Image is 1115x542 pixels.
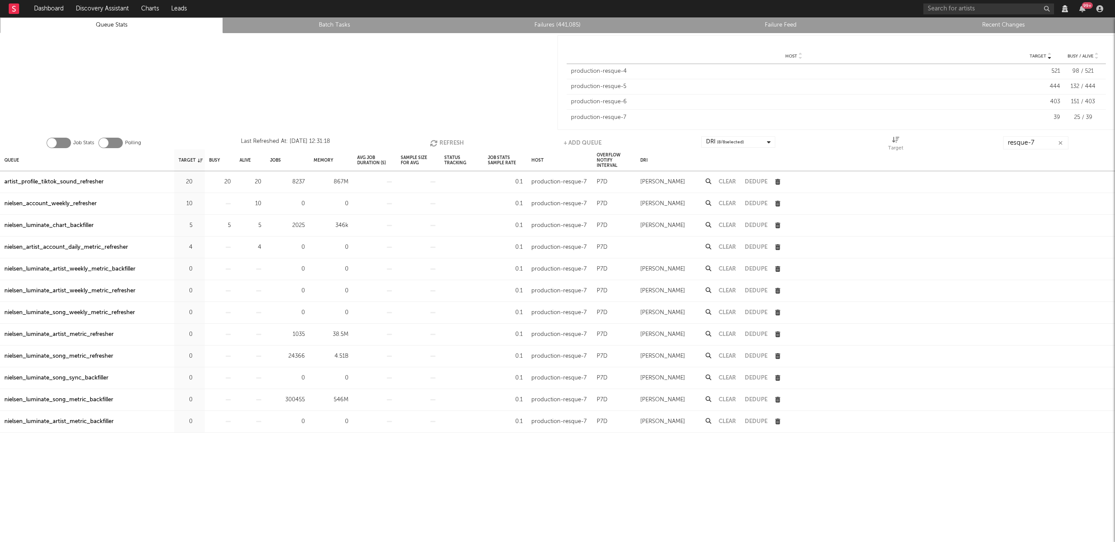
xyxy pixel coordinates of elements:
[179,395,193,405] div: 0
[719,397,736,403] button: Clear
[719,288,736,294] button: Clear
[717,137,744,147] span: ( 8 / 8 selected)
[270,351,305,362] div: 24366
[745,419,767,424] button: Dedupe
[430,136,464,149] button: Refresh
[719,375,736,381] button: Clear
[488,220,523,231] div: 0.1
[640,264,685,274] div: [PERSON_NAME]
[888,136,903,153] div: Target
[209,177,231,187] div: 20
[314,286,348,296] div: 0
[179,177,193,187] div: 20
[314,395,348,405] div: 546M
[4,151,19,169] div: Queue
[270,242,305,253] div: 0
[241,136,330,149] div: Last Refreshed At: [DATE] 12:31:18
[1064,113,1101,122] div: 25 / 39
[1021,82,1060,91] div: 444
[597,199,608,209] div: P7D
[564,136,601,149] button: + Add Queue
[4,395,113,405] a: nielsen_luminate_song_metric_backfiller
[179,264,193,274] div: 0
[640,308,685,318] div: [PERSON_NAME]
[4,417,114,427] a: nielsen_luminate_artist_metric_backfiller
[270,308,305,318] div: 0
[745,244,767,250] button: Dedupe
[597,151,632,169] div: Overflow Notify Interval
[745,288,767,294] button: Dedupe
[531,351,587,362] div: production-resque-7
[745,397,767,403] button: Dedupe
[357,151,392,169] div: Avg Job Duration (s)
[73,138,94,148] label: Job Stats
[270,220,305,231] div: 2025
[314,417,348,427] div: 0
[314,351,348,362] div: 4.51B
[719,353,736,359] button: Clear
[488,199,523,209] div: 0.1
[597,308,608,318] div: P7D
[719,266,736,272] button: Clear
[488,373,523,383] div: 0.1
[719,201,736,207] button: Clear
[745,201,767,207] button: Dedupe
[314,242,348,253] div: 0
[745,375,767,381] button: Dedupe
[179,373,193,383] div: 0
[640,417,685,427] div: [PERSON_NAME]
[179,220,193,231] div: 5
[571,113,1017,122] div: production-resque-7
[179,199,193,209] div: 10
[1064,98,1101,106] div: 151 / 403
[488,177,523,187] div: 0.1
[4,220,94,231] a: nielsen_luminate_chart_backfiller
[1079,5,1085,12] button: 99+
[597,417,608,427] div: P7D
[488,395,523,405] div: 0.1
[640,351,685,362] div: [PERSON_NAME]
[240,220,261,231] div: 5
[571,67,1017,76] div: production-resque-4
[1064,67,1101,76] div: 98 / 521
[719,419,736,424] button: Clear
[785,54,797,59] span: Host
[5,20,218,30] a: Queue Stats
[209,220,231,231] div: 5
[897,20,1110,30] a: Recent Changes
[4,177,104,187] div: artist_profile_tiktok_sound_refresher
[488,242,523,253] div: 0.1
[314,264,348,274] div: 0
[597,242,608,253] div: P7D
[571,98,1017,106] div: production-resque-6
[571,82,1017,91] div: production-resque-5
[531,286,587,296] div: production-resque-7
[745,353,767,359] button: Dedupe
[4,286,135,296] div: nielsen_luminate_artist_weekly_metric_refresher
[597,286,608,296] div: P7D
[4,199,97,209] a: nielsen_account_weekly_refresher
[706,137,744,147] div: DRI
[314,329,348,340] div: 38.5M
[640,151,648,169] div: DRI
[597,395,608,405] div: P7D
[270,177,305,187] div: 8237
[597,373,608,383] div: P7D
[1021,98,1060,106] div: 403
[4,242,128,253] div: nielsen_artist_account_daily_metric_refresher
[531,220,587,231] div: production-resque-7
[228,20,441,30] a: Batch Tasks
[640,286,685,296] div: [PERSON_NAME]
[179,417,193,427] div: 0
[314,199,348,209] div: 0
[640,199,685,209] div: [PERSON_NAME]
[270,286,305,296] div: 0
[179,242,193,253] div: 4
[4,329,114,340] div: nielsen_luminate_artist_metric_refresher
[4,373,108,383] a: nielsen_luminate_song_sync_backfiller
[597,177,608,187] div: P7D
[745,179,767,185] button: Dedupe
